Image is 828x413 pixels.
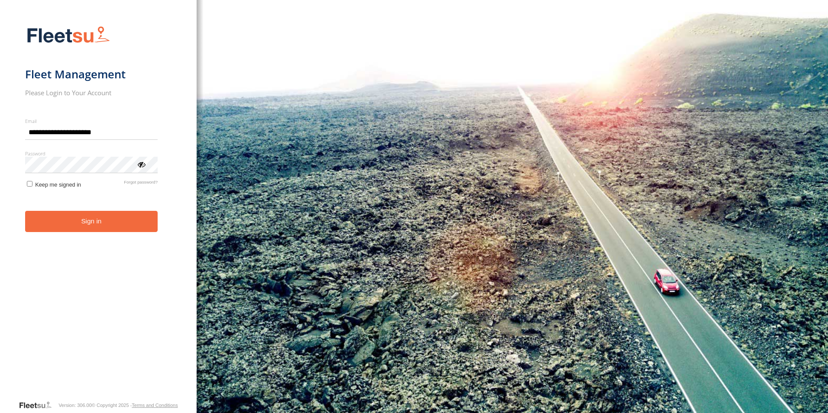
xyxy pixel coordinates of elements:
img: Fleetsu [25,24,112,46]
h2: Please Login to Your Account [25,88,158,97]
a: Visit our Website [19,401,58,410]
a: Terms and Conditions [132,403,178,408]
label: Password [25,150,158,157]
span: Keep me signed in [35,181,81,188]
button: Sign in [25,211,158,232]
div: © Copyright 2025 - [92,403,178,408]
div: Version: 306.00 [58,403,91,408]
h1: Fleet Management [25,67,158,81]
a: Forgot password? [124,180,158,188]
div: ViewPassword [137,160,146,168]
form: main [25,21,172,400]
input: Keep me signed in [27,181,32,187]
label: Email [25,118,158,124]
